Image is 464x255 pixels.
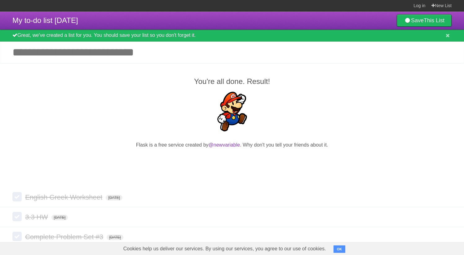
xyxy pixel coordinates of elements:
[12,212,22,221] label: Done
[25,213,49,221] span: 3.3 HW
[106,195,122,200] span: [DATE]
[51,215,68,220] span: [DATE]
[424,17,444,24] b: This List
[25,193,104,201] span: English Greek Worksheet
[12,16,78,24] span: My to-do list [DATE]
[209,142,240,147] a: @newvariable
[12,76,452,87] h2: You're all done. Result!
[212,92,252,131] img: Super Mario
[25,233,105,241] span: Complete Problem Set #3
[107,235,123,240] span: [DATE]
[12,141,452,149] p: Flask is a free service created by . Why don't you tell your friends about it.
[117,243,332,255] span: Cookies help us deliver our services. By using our services, you agree to our use of cookies.
[221,156,243,165] iframe: X Post Button
[12,232,22,241] label: Done
[397,14,452,27] a: SaveThis List
[12,192,22,201] label: Done
[334,245,346,253] button: OK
